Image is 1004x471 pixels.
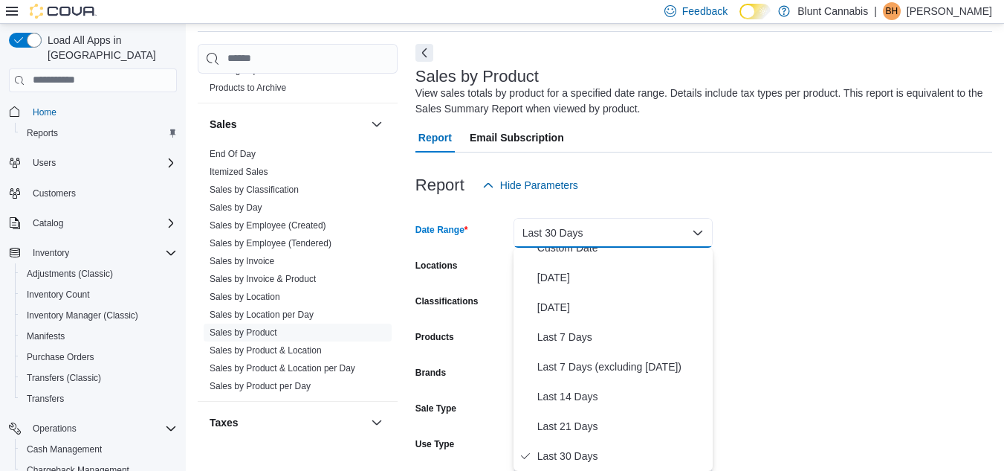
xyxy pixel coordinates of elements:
[210,149,256,159] a: End Of Day
[210,310,314,320] a: Sales by Location per Day
[21,286,96,304] a: Inventory Count
[27,185,82,202] a: Customers
[33,423,77,435] span: Operations
[500,178,578,193] span: Hide Parameters
[21,440,108,458] a: Cash Management
[27,244,177,262] span: Inventory
[537,239,707,257] span: Custom Date
[33,157,56,169] span: Users
[3,182,183,204] button: Customers
[210,82,286,94] span: Products to Archive
[739,4,771,19] input: Dark Mode
[368,414,386,432] button: Taxes
[514,248,713,471] div: Select listbox
[210,202,262,213] a: Sales by Day
[537,417,707,435] span: Last 21 Days
[415,176,464,194] h3: Report
[210,309,314,321] span: Sales by Location per Day
[537,298,707,316] span: [DATE]
[415,367,446,379] label: Brands
[210,237,331,249] span: Sales by Employee (Tendered)
[27,154,177,172] span: Users
[210,220,326,231] span: Sales by Employee (Created)
[210,256,274,266] a: Sales by Invoice
[3,243,183,263] button: Inventory
[27,103,62,121] a: Home
[210,273,316,285] span: Sales by Invoice & Product
[27,184,177,202] span: Customers
[210,83,286,93] a: Products to Archive
[33,106,56,118] span: Home
[537,269,707,286] span: [DATE]
[21,307,144,324] a: Inventory Manager (Classic)
[30,4,97,19] img: Cova
[415,438,454,450] label: Use Type
[210,415,365,430] button: Taxes
[210,345,322,356] a: Sales by Product & Location
[33,247,69,259] span: Inventory
[514,218,713,248] button: Last 30 Days
[21,307,177,324] span: Inventory Manager (Classic)
[210,238,331,249] a: Sales by Employee (Tendered)
[27,289,90,301] span: Inventory Count
[27,372,101,384] span: Transfers (Classic)
[15,326,183,347] button: Manifests
[33,188,76,199] span: Customers
[415,86,985,117] div: View sales totals by product for a specified date range. Details include tax types per product. T...
[21,348,177,366] span: Purchase Orders
[210,291,280,303] span: Sales by Location
[27,244,75,262] button: Inventory
[210,415,239,430] h3: Taxes
[210,327,277,339] span: Sales by Product
[210,345,322,356] span: Sales by Product & Location
[415,68,539,86] h3: Sales by Product
[15,263,183,284] button: Adjustments (Classic)
[42,33,177,63] span: Load All Apps in [GEOGRAPHIC_DATA]
[198,61,398,103] div: Products
[210,274,316,284] a: Sales by Invoice & Product
[907,2,992,20] p: [PERSON_NAME]
[210,202,262,214] span: Sales by Day
[210,327,277,338] a: Sales by Product
[27,420,177,438] span: Operations
[15,388,183,409] button: Transfers
[21,369,107,387] a: Transfers (Classic)
[21,265,119,283] a: Adjustments (Classic)
[27,351,94,363] span: Purchase Orders
[27,103,177,121] span: Home
[537,358,707,376] span: Last 7 Days (excluding [DATE])
[15,347,183,368] button: Purchase Orders
[33,217,63,229] span: Catalog
[21,348,100,366] a: Purchase Orders
[470,123,564,153] span: Email Subscription
[210,65,268,75] a: Catalog Export
[21,286,177,304] span: Inventory Count
[415,260,458,272] label: Locations
[3,418,183,439] button: Operations
[198,145,398,401] div: Sales
[415,331,454,343] label: Products
[415,44,433,62] button: Next
[21,327,177,345] span: Manifests
[27,330,65,342] span: Manifests
[415,295,479,307] label: Classifications
[210,380,311,392] span: Sales by Product per Day
[21,124,64,142] a: Reports
[210,255,274,267] span: Sales by Invoice
[682,4,728,19] span: Feedback
[418,123,452,153] span: Report
[537,388,707,406] span: Last 14 Days
[21,265,177,283] span: Adjustments (Classic)
[21,440,177,458] span: Cash Management
[210,363,355,374] a: Sales by Product & Location per Day
[210,362,355,374] span: Sales by Product & Location per Day
[27,214,69,232] button: Catalog
[210,185,299,195] a: Sales by Classification
[368,115,386,133] button: Sales
[27,310,138,321] span: Inventory Manager (Classic)
[537,328,707,346] span: Last 7 Days
[476,170,584,200] button: Hide Parameters
[210,166,268,178] span: Itemized Sales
